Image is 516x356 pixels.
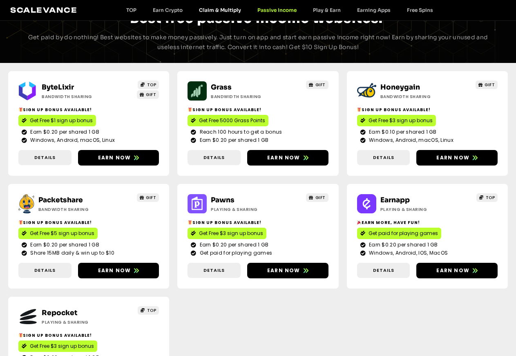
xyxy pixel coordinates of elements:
span: Get Free $5 sign up bonus [30,230,94,237]
span: Earn now [98,154,131,161]
a: Scalevance [10,6,77,14]
a: Details [357,263,410,278]
span: TOP [147,307,156,313]
a: Earn now [416,263,498,278]
span: Earn $0.20 per shared 1 GB [28,241,99,249]
a: Free Spins [399,7,441,13]
a: Details [18,263,71,278]
span: Details [34,267,56,274]
h2: Sign up bonus available! [188,219,328,226]
span: Earn $0.10 per shared 1 GB [367,128,437,136]
a: Get paid for playing games [357,228,441,239]
a: Get Free $3 sign up bonus [357,115,436,126]
span: Earn now [436,267,469,274]
a: GIFT [476,81,498,89]
a: Earn now [416,150,498,166]
p: Get paid by do nothing! Best websites to make money passively. Just turn on app and start earn pa... [25,33,491,52]
span: GIFT [146,195,156,201]
span: Windows, Android, IOS, MacOS [367,249,448,257]
a: Pawns [211,196,235,204]
span: Details [203,154,225,161]
span: Get Free $3 sign up bonus [199,230,263,237]
span: Details [203,267,225,274]
img: 🎁 [357,107,361,112]
img: 🎁 [188,107,192,112]
span: Get Free 5000 Grass Points [199,117,265,124]
span: Windows, Android, macOS, Linux [367,137,453,144]
span: Get paid for playing games [369,230,438,237]
h2: Sign Up Bonus Available! [18,332,159,338]
span: Earn now [267,267,300,274]
a: Details [188,263,241,278]
span: GIFT [146,92,156,98]
a: Earning Apps [349,7,399,13]
h2: Playing & Sharing [42,319,115,325]
span: Earn $0.20 per shared 1 GB [198,241,269,249]
span: TOP [486,195,495,201]
a: Passive Income [249,7,305,13]
span: Details [34,154,56,161]
a: Get Free $3 sign up bonus [18,340,97,352]
a: GIFT [137,90,159,99]
a: Get Free $3 sign up bonus [188,228,266,239]
h2: Bandwidth Sharing [380,94,453,100]
span: GIFT [315,195,326,201]
a: Earn now [78,263,159,278]
span: Earn $0.20 per shared 1 GB [28,128,99,136]
span: Get paid for playing games [198,249,273,257]
span: Get Free $3 sign up bonus [30,343,94,350]
a: Grass [211,83,232,92]
h2: Sign up bonus available! [188,107,328,113]
a: TOP [476,193,498,202]
a: Earn now [247,150,328,166]
span: Earn $0.20 per shared 1 GB [367,241,438,249]
img: 🎁 [19,333,23,337]
h2: Bandwidth Sharing [38,206,112,213]
a: Earn now [78,150,159,166]
span: Earn now [98,267,131,274]
h2: Earn More, Have Fun! [357,219,498,226]
a: Details [188,150,241,165]
a: GIFT [306,81,328,89]
span: Share 15MB daily & win up to $10 [28,249,114,257]
span: Get Free $3 sign up bonus [369,117,433,124]
span: Details [373,267,394,274]
img: 🎁 [19,220,23,224]
h2: Bandwidth Sharing [42,94,115,100]
span: Details [373,154,394,161]
img: 🎁 [188,220,192,224]
a: Get Free $1 sign up bonus [18,115,96,126]
a: Earn now [247,263,328,278]
a: Claim & Multiply [191,7,249,13]
h2: Playing & Sharing [380,206,453,213]
span: GIFT [315,82,326,88]
a: TOP [118,7,145,13]
a: GIFT [137,193,159,202]
a: Packetshare [38,196,83,204]
a: Honeygain [380,83,420,92]
h2: Sign up bonus available! [357,107,498,113]
span: Windows, Android, macOS, Linux [28,137,115,144]
a: TOP [138,81,159,89]
a: GIFT [306,193,328,202]
span: Earn now [436,154,469,161]
span: Earn $0.20 per shared 1 GB [198,137,269,144]
a: Details [18,150,71,165]
span: Reach 100 hours to get a bonus [198,128,282,136]
h2: Playing & Sharing [211,206,284,213]
img: 🎁 [19,107,23,112]
a: ByteLixir [42,83,74,92]
a: Earn Crypto [145,7,191,13]
a: Get Free 5000 Grass Points [188,115,268,126]
nav: Menu [118,7,441,13]
h2: Bandwidth Sharing [211,94,284,100]
span: GIFT [485,82,495,88]
a: Earnapp [380,196,410,204]
h2: Sign up bonus available! [18,219,159,226]
span: Earn now [267,154,300,161]
h2: Sign up bonus available! [18,107,159,113]
a: Play & Earn [305,7,349,13]
a: Repocket [42,309,77,317]
span: TOP [147,82,156,88]
a: TOP [138,306,159,315]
